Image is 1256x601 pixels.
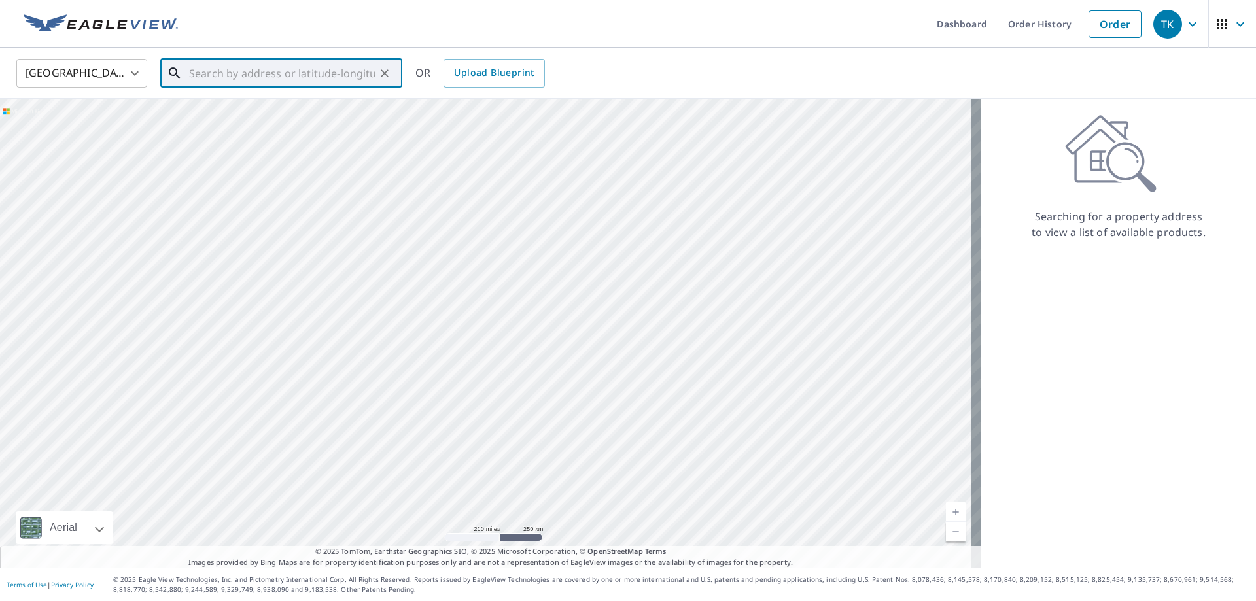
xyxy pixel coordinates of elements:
[1089,10,1142,38] a: Order
[16,511,113,544] div: Aerial
[24,14,178,34] img: EV Logo
[587,546,642,556] a: OpenStreetMap
[946,502,966,522] a: Current Level 5, Zoom In
[51,580,94,589] a: Privacy Policy
[315,546,667,557] span: © 2025 TomTom, Earthstar Geographics SIO, © 2025 Microsoft Corporation, ©
[946,522,966,541] a: Current Level 5, Zoom Out
[645,546,667,556] a: Terms
[454,65,534,81] span: Upload Blueprint
[46,511,81,544] div: Aerial
[375,64,394,82] button: Clear
[415,59,545,88] div: OR
[444,59,544,88] a: Upload Blueprint
[7,581,94,589] p: |
[1153,10,1182,39] div: TK
[1031,209,1206,240] p: Searching for a property address to view a list of available products.
[16,55,147,92] div: [GEOGRAPHIC_DATA]
[7,580,47,589] a: Terms of Use
[189,55,375,92] input: Search by address or latitude-longitude
[113,575,1249,594] p: © 2025 Eagle View Technologies, Inc. and Pictometry International Corp. All Rights Reserved. Repo...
